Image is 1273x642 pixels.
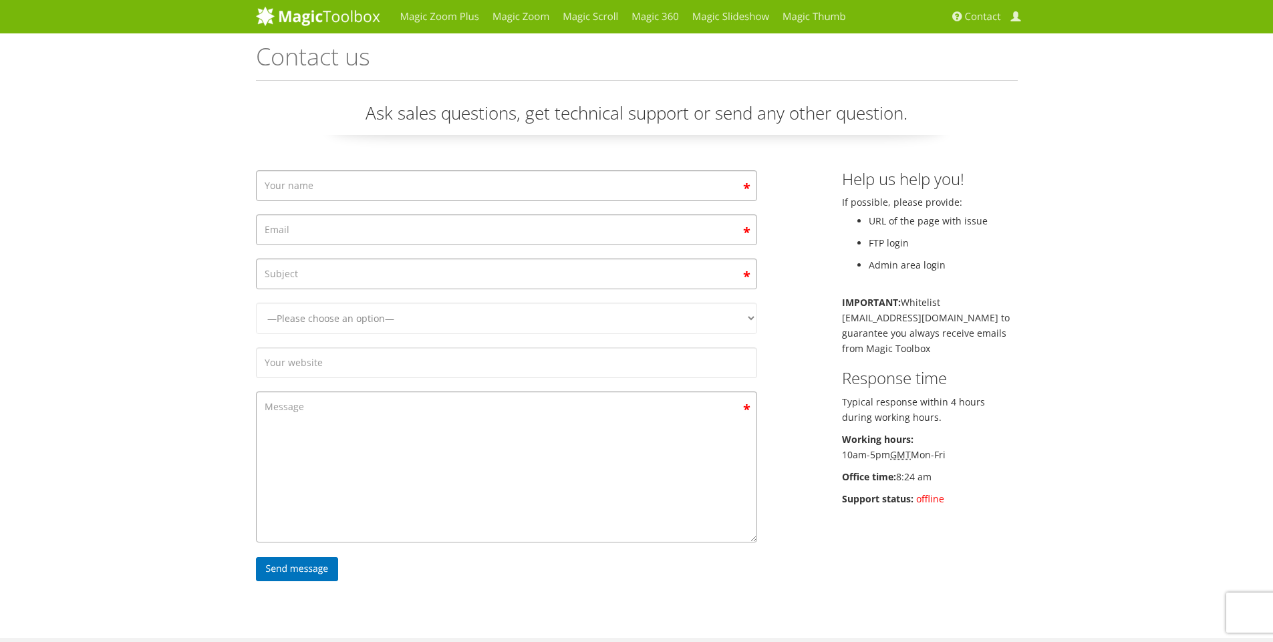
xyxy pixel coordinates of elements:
img: MagicToolbox.com - Image tools for your website [256,6,380,26]
p: 8:24 am [842,469,1018,484]
p: Whitelist [EMAIL_ADDRESS][DOMAIN_NAME] to guarantee you always receive emails from Magic Toolbox [842,295,1018,356]
h1: Contact us [256,43,1018,81]
p: Typical response within 4 hours during working hours. [842,394,1018,425]
input: Email [256,214,757,245]
span: Contact [965,10,1001,23]
span: offline [916,492,944,505]
input: Send message [256,557,339,581]
h3: Response time [842,369,1018,387]
div: If possible, please provide: [832,170,1028,513]
li: Admin area login [869,257,1018,273]
b: Working hours: [842,433,913,446]
li: URL of the page with issue [869,213,1018,228]
input: Your name [256,170,757,201]
b: IMPORTANT: [842,296,901,309]
p: 10am-5pm Mon-Fri [842,432,1018,462]
h3: Help us help you! [842,170,1018,188]
input: Your website [256,347,757,378]
input: Subject [256,259,757,289]
li: FTP login [869,235,1018,251]
acronym: Greenwich Mean Time [890,448,911,461]
p: Ask sales questions, get technical support or send any other question. [256,101,1018,135]
b: Office time: [842,470,896,483]
b: Support status: [842,492,913,505]
form: Contact form [256,170,757,588]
